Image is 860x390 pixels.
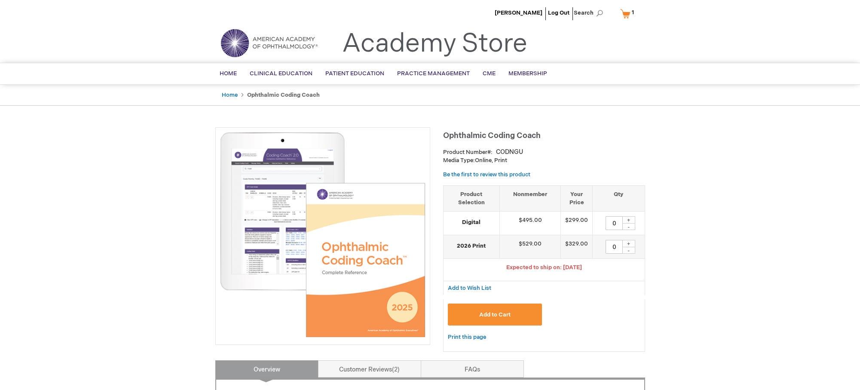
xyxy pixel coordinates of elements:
div: CODNGU [496,148,523,157]
span: Add to Cart [479,311,511,318]
div: + [622,216,635,224]
a: Customer Reviews2 [318,360,421,378]
th: Qty [593,185,645,211]
div: - [622,223,635,230]
input: Qty [606,216,623,230]
span: 2 [392,366,400,373]
p: Online, Print [443,157,645,165]
a: Print this page [448,332,486,343]
img: Ophthalmic Coding Coach [220,132,425,338]
span: Add to Wish List [448,285,491,292]
div: + [622,240,635,247]
a: 1 [618,6,640,21]
strong: Product Number [443,149,493,156]
a: Home [222,92,238,98]
span: Expected to ship on: [DATE] [506,264,582,271]
input: Qty [606,240,623,254]
span: Membership [508,70,547,77]
span: Home [220,70,237,77]
span: 1 [632,9,634,16]
td: $495.00 [499,212,561,235]
a: [PERSON_NAME] [495,9,542,16]
th: Your Price [561,185,593,211]
span: Patient Education [325,70,384,77]
strong: 2026 Print [448,242,495,250]
a: Log Out [548,9,569,16]
th: Product Selection [444,185,500,211]
span: Clinical Education [250,70,312,77]
strong: Media Type: [443,157,475,164]
div: - [622,247,635,254]
span: CME [483,70,496,77]
a: Overview [215,360,318,378]
td: $529.00 [499,235,561,259]
span: Search [574,4,606,21]
span: Ophthalmic Coding Coach [443,131,541,140]
a: Add to Wish List [448,284,491,292]
a: Be the first to review this product [443,171,530,178]
strong: Ophthalmic Coding Coach [247,92,320,98]
td: $299.00 [561,212,593,235]
a: FAQs [421,360,524,378]
a: Academy Store [342,28,527,59]
td: $329.00 [561,235,593,259]
button: Add to Cart [448,304,542,326]
th: Nonmember [499,185,561,211]
span: Practice Management [397,70,470,77]
strong: Digital [448,218,495,227]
